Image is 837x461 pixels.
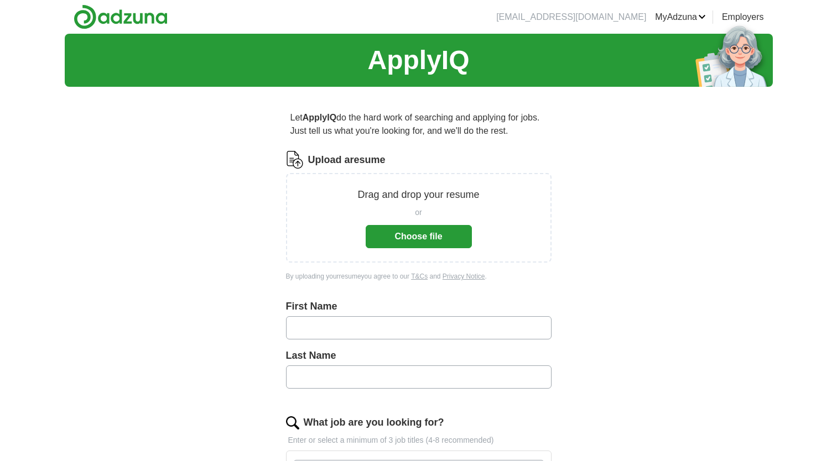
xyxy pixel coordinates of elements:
[286,416,299,429] img: search.png
[357,187,479,202] p: Drag and drop your resume
[443,273,485,280] a: Privacy Notice
[74,4,168,29] img: Adzuna logo
[496,11,646,24] li: [EMAIL_ADDRESS][DOMAIN_NAME]
[286,348,552,363] label: Last Name
[303,113,336,122] strong: ApplyIQ
[411,273,428,280] a: T&Cs
[286,107,552,142] p: Let do the hard work of searching and applying for jobs. Just tell us what you're looking for, an...
[304,415,444,430] label: What job are you looking for?
[286,271,552,281] div: By uploading your resume you agree to our and .
[367,40,469,80] h1: ApplyIQ
[655,11,706,24] a: MyAdzuna
[366,225,472,248] button: Choose file
[286,434,552,446] p: Enter or select a minimum of 3 job titles (4-8 recommended)
[286,299,552,314] label: First Name
[308,153,386,167] label: Upload a resume
[286,151,304,169] img: CV Icon
[722,11,764,24] a: Employers
[415,207,422,218] span: or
